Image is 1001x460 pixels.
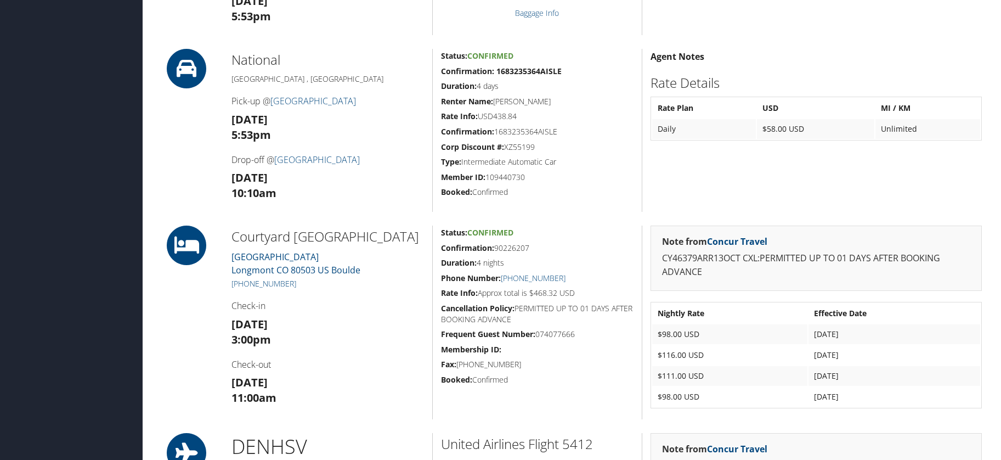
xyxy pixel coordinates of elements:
[467,51,513,61] span: Confirmed
[441,96,493,106] strong: Renter Name:
[441,243,494,253] strong: Confirmation:
[231,358,424,371] h4: Check-out
[231,186,276,200] strong: 10:10am
[231,51,424,69] h2: National
[707,235,767,248] a: Concur Travel
[652,345,807,365] td: $116.00 USD
[231,170,268,185] strong: [DATE]
[441,374,633,385] h5: Confirmed
[515,8,559,18] a: Baggage Info
[231,227,424,246] h2: Courtyard [GEOGRAPHIC_DATA]
[441,329,535,339] strong: Frequent Guest Number:
[662,235,767,248] strong: Note from
[441,81,477,91] strong: Duration:
[441,142,504,152] strong: Corp Discount #:
[231,127,271,142] strong: 5:53pm
[441,126,633,137] h5: 1683235364AISLE
[651,51,704,63] strong: Agent Notes
[231,74,424,85] h5: [GEOGRAPHIC_DATA] , [GEOGRAPHIC_DATA]
[441,187,472,197] strong: Booked:
[662,443,767,455] strong: Note from
[231,375,268,390] strong: [DATE]
[875,119,980,139] td: Unlimited
[231,112,268,127] strong: [DATE]
[441,273,501,283] strong: Phone Number:
[441,288,633,299] h5: Approx total is $468.32 USD
[441,187,633,198] h5: Confirmed
[270,95,356,107] a: [GEOGRAPHIC_DATA]
[274,154,360,166] a: [GEOGRAPHIC_DATA]
[441,359,633,370] h5: [PHONE_NUMBER]
[441,96,633,107] h5: [PERSON_NAME]
[441,66,562,76] strong: Confirmation: 1683235364AISLE
[441,142,633,153] h5: XZ55199
[467,227,513,238] span: Confirmed
[441,303,514,313] strong: Cancellation Policy:
[441,81,633,92] h5: 4 days
[808,387,980,407] td: [DATE]
[808,324,980,344] td: [DATE]
[501,273,565,283] a: [PHONE_NUMBER]
[441,329,633,340] h5: 074077666
[231,154,424,166] h4: Drop-off @
[231,251,360,276] a: [GEOGRAPHIC_DATA]Longmont CO 80503 US Boulde
[441,288,478,298] strong: Rate Info:
[808,304,980,323] th: Effective Date
[441,172,485,182] strong: Member ID:
[441,156,633,167] h5: Intermediate Automatic Car
[441,257,477,268] strong: Duration:
[707,443,767,455] a: Concur Travel
[441,51,467,61] strong: Status:
[651,74,982,92] h2: Rate Details
[441,227,467,238] strong: Status:
[441,344,501,355] strong: Membership ID:
[441,303,633,324] h5: PERMITTED UP TO 01 DAYS AFTER BOOKING ADVANCE
[441,359,456,369] strong: Fax:
[441,156,461,167] strong: Type:
[231,317,268,332] strong: [DATE]
[757,119,874,139] td: $58.00 USD
[652,98,756,118] th: Rate Plan
[662,251,970,279] p: CY46379ARR13OCT CXL:PERMITTED UP TO 01 DAYS AFTER BOOKING ADVANCE
[441,374,472,385] strong: Booked:
[652,324,807,344] td: $98.00 USD
[441,257,633,268] h5: 4 nights
[441,435,633,453] h2: United Airlines Flight 5412
[808,366,980,386] td: [DATE]
[808,345,980,365] td: [DATE]
[231,9,271,24] strong: 5:53pm
[231,95,424,107] h4: Pick-up @
[757,98,874,118] th: USD
[231,278,296,289] a: [PHONE_NUMBER]
[652,366,807,386] td: $111.00 USD
[231,300,424,312] h4: Check-in
[441,111,633,122] h5: USD438.84
[441,172,633,183] h5: 109440730
[231,332,271,347] strong: 3:00pm
[652,387,807,407] td: $98.00 USD
[875,98,980,118] th: MI / KM
[441,126,494,137] strong: Confirmation:
[652,304,807,323] th: Nightly Rate
[441,111,478,121] strong: Rate Info:
[441,243,633,254] h5: 90226207
[652,119,756,139] td: Daily
[231,390,276,405] strong: 11:00am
